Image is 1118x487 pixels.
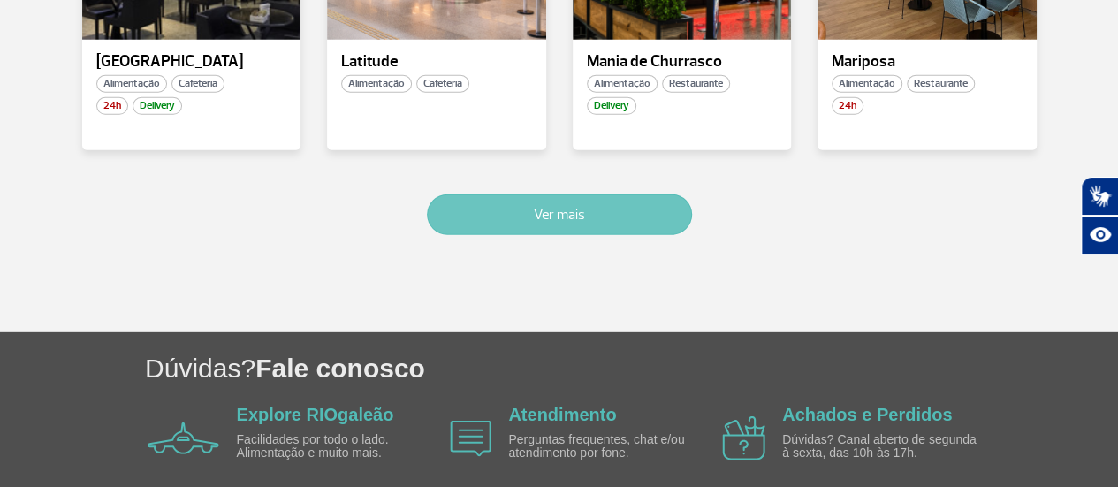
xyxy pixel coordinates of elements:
p: Mania de Churrasco [587,53,778,71]
span: Delivery [587,97,636,115]
button: Abrir tradutor de língua de sinais. [1081,177,1118,216]
a: Explore RIOgaleão [237,405,394,424]
p: [GEOGRAPHIC_DATA] [96,53,287,71]
p: Perguntas frequentes, chat e/ou atendimento por fone. [508,433,711,460]
a: Achados e Perdidos [782,405,952,424]
span: 24h [832,97,863,115]
span: Cafeteria [171,75,224,93]
p: Latitude [341,53,532,71]
p: Dúvidas? Canal aberto de segunda à sexta, das 10h às 17h. [782,433,985,460]
a: Atendimento [508,405,616,424]
button: Abrir recursos assistivos. [1081,216,1118,255]
button: Ver mais [427,194,692,235]
span: Alimentação [341,75,412,93]
p: Mariposa [832,53,1023,71]
img: airplane icon [450,421,491,457]
span: Alimentação [96,75,167,93]
span: Restaurante [662,75,730,93]
img: airplane icon [722,416,765,460]
span: Delivery [133,97,182,115]
div: Plugin de acessibilidade da Hand Talk. [1081,177,1118,255]
span: Fale conosco [255,354,425,383]
span: 24h [96,97,128,115]
p: Facilidades por todo o lado. Alimentação e muito mais. [237,433,440,460]
span: Alimentação [587,75,658,93]
img: airplane icon [148,422,219,454]
span: Alimentação [832,75,902,93]
span: Restaurante [907,75,975,93]
h1: Dúvidas? [145,350,1118,386]
span: Cafeteria [416,75,469,93]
